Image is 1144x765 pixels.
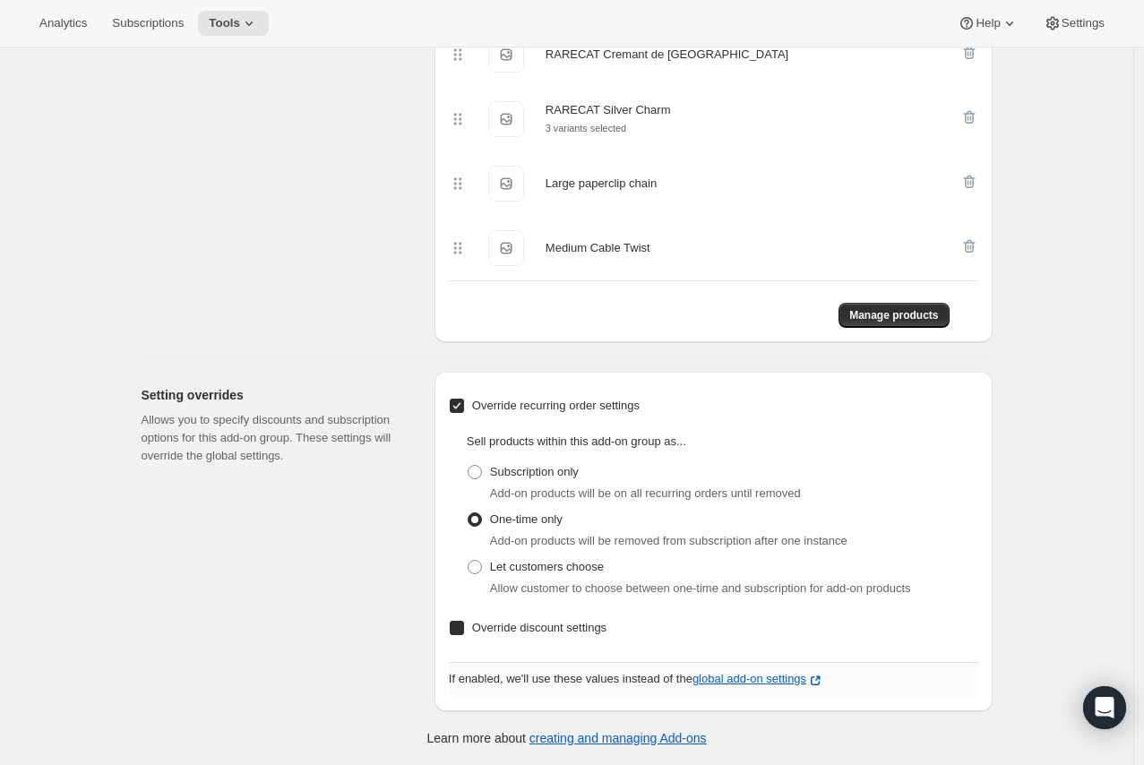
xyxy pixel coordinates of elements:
[472,399,640,412] span: Override recurring order settings
[529,731,707,745] a: creating and managing Add-ons
[467,433,978,451] p: Sell products within this add-on group as...
[976,16,1000,30] span: Help
[112,16,184,30] span: Subscriptions
[546,239,650,257] div: Medium Cable Twist
[1033,11,1115,36] button: Settings
[426,729,706,747] p: Learn more about
[546,175,657,193] div: Large paperclip chain
[546,123,626,133] small: 3 variants selected
[472,621,606,634] span: Override discount settings
[142,386,406,404] h2: Setting overrides
[142,411,406,465] p: Allows you to specify discounts and subscription options for this add-on group. These settings wi...
[490,581,911,595] span: Allow customer to choose between one-time and subscription for add-on products
[849,308,938,322] span: Manage products
[490,465,579,478] span: Subscription only
[209,16,240,30] span: Tools
[947,11,1028,36] button: Help
[198,11,269,36] button: Tools
[546,46,788,64] div: RARECAT Cremant de [GEOGRAPHIC_DATA]
[1062,16,1105,30] span: Settings
[490,560,604,573] span: Let customers choose
[39,16,87,30] span: Analytics
[1083,686,1126,729] div: Open Intercom Messenger
[29,11,98,36] button: Analytics
[490,534,847,547] span: Add-on products will be removed from subscription after one instance
[490,486,801,500] span: Add-on products will be on all recurring orders until removed
[692,672,824,690] button: global add-on settings
[546,101,671,119] div: RARECAT Silver Charm
[101,11,194,36] button: Subscriptions
[449,670,978,690] p: If enabled, we'll use these values instead of the
[839,303,949,328] button: Manage products
[490,512,563,526] span: One-time only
